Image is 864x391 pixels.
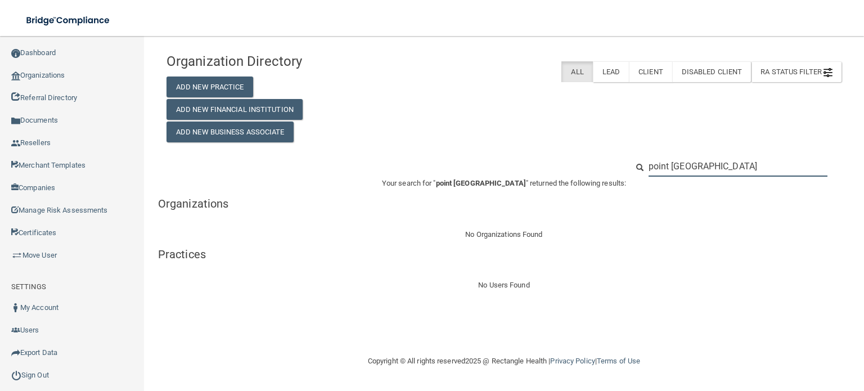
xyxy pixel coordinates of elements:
[597,357,640,365] a: Terms of Use
[166,122,294,142] button: Add New Business Associate
[11,139,20,148] img: ic_reseller.de258add.png
[158,278,850,292] div: No Users Found
[11,326,20,335] img: icon-users.e205127d.png
[158,228,850,241] div: No Organizations Found
[158,197,850,210] h5: Organizations
[550,357,595,365] a: Privacy Policy
[158,177,850,190] p: Your search for " " returned the following results:
[166,99,303,120] button: Add New Financial Institution
[166,54,380,69] h4: Organization Directory
[11,250,22,261] img: briefcase.64adab9b.png
[166,77,253,97] button: Add New Practice
[629,61,672,82] label: Client
[649,156,827,177] input: Search
[760,68,832,76] span: RA Status Filter
[11,116,20,125] img: icon-documents.8dae5593.png
[672,61,751,82] label: Disabled Client
[11,370,21,380] img: ic_power_dark.7ecde6b1.png
[11,49,20,58] img: ic_dashboard_dark.d01f4a41.png
[436,179,526,187] span: point [GEOGRAPHIC_DATA]
[593,61,629,82] label: Lead
[158,248,850,260] h5: Practices
[561,61,592,82] label: All
[11,71,20,80] img: organization-icon.f8decf85.png
[11,280,46,294] label: SETTINGS
[11,348,20,357] img: icon-export.b9366987.png
[17,9,120,32] img: bridge_compliance_login_screen.278c3ca4.svg
[299,343,709,379] div: Copyright © All rights reserved 2025 @ Rectangle Health | |
[823,68,832,77] img: icon-filter@2x.21656d0b.png
[11,303,20,312] img: ic_user_dark.df1a06c3.png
